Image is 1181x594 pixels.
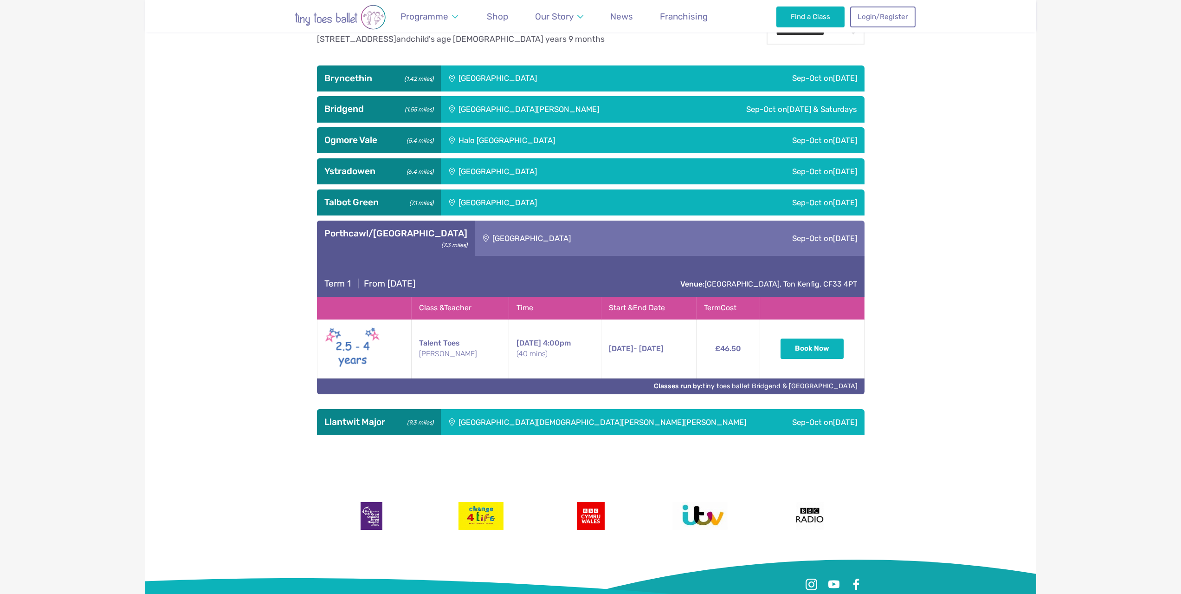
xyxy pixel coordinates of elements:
span: [DATE] & Saturdays [787,104,857,114]
a: Our Story [530,6,587,27]
span: [STREET_ADDRESS] [317,34,396,44]
small: (7.3 miles) [438,239,467,249]
small: (1.42 miles) [401,73,433,83]
a: Venue:[GEOGRAPHIC_DATA], Ton Kenfig, CF33 4PT [680,280,857,288]
div: Halo [GEOGRAPHIC_DATA] [441,127,697,153]
h3: Ystradowen [324,166,433,177]
small: (40 mins) [516,349,594,359]
a: Facebook [848,576,865,593]
p: and [317,33,605,45]
div: [GEOGRAPHIC_DATA] [441,189,680,215]
span: News [610,11,633,22]
h3: Bryncethin [324,73,433,84]
div: Sep-Oct on [682,96,864,122]
div: Sep-Oct on [680,158,865,184]
div: [GEOGRAPHIC_DATA][DEMOGRAPHIC_DATA][PERSON_NAME][PERSON_NAME] [441,409,778,435]
td: Talent Toes [411,319,509,378]
h3: Talbot Green [324,197,433,208]
div: Sep-Oct on [697,127,864,153]
th: Start & End Date [601,297,697,319]
div: Sep-Oct on [680,65,865,91]
span: Term 1 [324,278,351,289]
div: Sep-Oct on [778,409,864,435]
a: Programme [396,6,463,27]
th: Time [509,297,601,319]
small: (1.55 miles) [401,104,433,113]
small: (7.1 miles) [406,197,433,207]
th: Term Cost [697,297,760,319]
h4: From [DATE] [324,278,415,289]
a: Classes run by:tiny toes ballet Bridgend & [GEOGRAPHIC_DATA] [654,382,858,390]
small: [PERSON_NAME] [419,349,501,359]
div: [GEOGRAPHIC_DATA] [475,221,695,256]
div: Sep-Oct on [695,221,864,256]
td: £46.50 [697,319,760,378]
td: 4:00pm [509,319,601,378]
span: [DATE] [833,136,857,145]
a: Shop [483,6,513,27]
a: Login/Register [850,7,915,27]
span: Programme [400,11,448,22]
span: Franchising [660,11,708,22]
button: Book Now [781,339,844,359]
h3: Ogmore Vale [324,135,433,146]
span: [DATE] [833,73,857,83]
a: News [606,6,638,27]
div: [GEOGRAPHIC_DATA][PERSON_NAME] [441,96,682,122]
span: [DATE] [609,344,633,353]
div: [GEOGRAPHIC_DATA] [441,158,680,184]
a: Instagram [803,576,820,593]
div: [GEOGRAPHIC_DATA] [441,65,680,91]
span: [DATE] [833,167,857,176]
span: [DATE] [516,339,541,347]
small: (5.4 miles) [403,135,433,144]
strong: Venue: [680,280,704,288]
img: tiny toes ballet [266,5,414,30]
span: Shop [487,11,508,22]
a: Youtube [826,576,842,593]
span: [DATE] [833,418,857,427]
small: (9.3 miles) [404,417,433,426]
h3: Bridgend [324,104,433,115]
a: Franchising [656,6,712,27]
div: Sep-Oct on [680,189,865,215]
span: [DATE] [833,198,857,207]
span: [DATE] [833,234,857,243]
span: Our Story [535,11,574,22]
a: Find a Class [776,7,845,27]
h3: Porthcawl/[GEOGRAPHIC_DATA] [324,228,467,239]
span: - [DATE] [609,344,664,353]
h3: Llantwit Major [324,417,433,428]
th: Class & Teacher [411,297,509,319]
small: (6.4 miles) [403,166,433,176]
img: Talent toes New (May 2025) [325,325,381,372]
span: | [353,278,364,289]
strong: Classes run by: [654,382,703,390]
span: child's age [DEMOGRAPHIC_DATA] years 9 months [411,34,605,44]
